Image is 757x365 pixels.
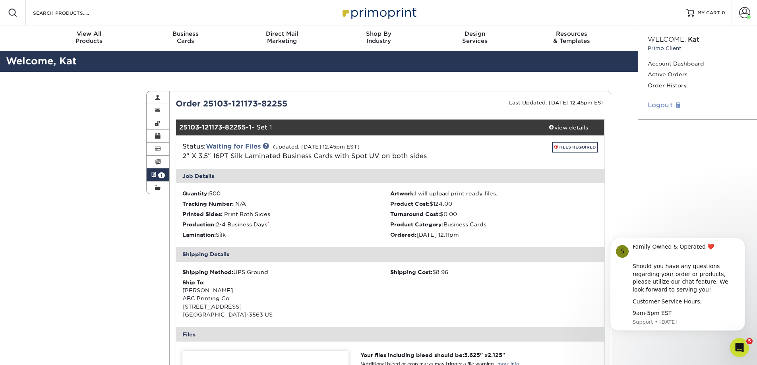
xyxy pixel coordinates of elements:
a: Waiting for Files [206,143,261,150]
strong: Your files including bleed should be: " x " [360,352,505,358]
div: Shipping Details [176,247,604,261]
div: Files [176,327,604,342]
div: Status: [176,142,461,161]
div: & Templates [523,30,620,44]
strong: Quantity: [182,190,209,197]
a: Active Orders [648,69,747,80]
strong: Tracking Number: [182,201,234,207]
span: N/A [235,201,246,207]
span: 1 [158,172,165,178]
li: 500 [182,189,390,197]
div: Industry [330,30,427,44]
strong: Production: [182,221,216,228]
li: Business Cards [390,220,598,228]
a: view details [533,120,604,135]
a: Resources& Templates [523,25,620,51]
span: Contact [620,30,716,37]
strong: 25103-121173-82255-1 [179,124,252,131]
span: 2.125 [488,352,502,358]
img: Primoprint [339,4,418,21]
span: View All [41,30,137,37]
div: $8.96 [390,268,598,276]
span: Direct Mail [234,30,330,37]
a: 1 [147,168,170,181]
div: - Set 1 [176,120,533,135]
div: Services [427,30,523,44]
a: DesignServices [427,25,523,51]
span: 0 [722,10,725,15]
div: [PERSON_NAME] ABC Printing Co [STREET_ADDRESS] [GEOGRAPHIC_DATA]-3563 US [182,278,390,319]
iframe: Intercom live chat [730,338,749,357]
strong: Ship To: [182,279,205,286]
li: [DATE] 12:11pm [390,231,598,239]
div: Products [41,30,137,44]
div: UPS Ground [182,268,390,276]
a: Logout [648,100,747,110]
strong: Shipping Method: [182,269,233,275]
a: Contact& Support [620,25,716,51]
div: Job Details [176,169,604,183]
strong: Ordered: [390,232,416,238]
a: Shop ByIndustry [330,25,427,51]
strong: Lamination: [182,232,216,238]
small: Primo Client [648,44,747,52]
div: & Support [620,30,716,44]
li: 2-4 Business Days [182,220,390,228]
li: $124.00 [390,200,598,208]
div: Order 25103-121173-82255 [170,98,390,110]
li: I will upload print ready files. [390,189,598,197]
span: Welcome, [648,36,686,43]
a: View AllProducts [41,25,137,51]
a: Account Dashboard [648,58,747,69]
a: Direct MailMarketing [234,25,330,51]
iframe: Intercom notifications message [598,228,757,361]
li: Silk [182,231,390,239]
span: Shop By [330,30,427,37]
span: Resources [523,30,620,37]
li: $0.00 [390,210,598,218]
span: 5 [746,338,753,344]
a: FILES REQUIRED [552,142,598,153]
span: MY CART [697,10,720,16]
span: Print Both Sides [224,211,270,217]
strong: Turnaround Cost: [390,211,440,217]
strong: Shipping Cost: [390,269,432,275]
strong: Product Category: [390,221,443,228]
strong: Product Cost: [390,201,430,207]
strong: Printed Sides: [182,211,223,217]
strong: Artwork: [390,190,415,197]
span: Kat [688,36,699,43]
small: Last Updated: [DATE] 12:45pm EST [509,100,605,106]
a: BusinessCards [137,25,234,51]
a: 2" X 3.5" 16PT Silk Laminated Business Cards with Spot UV on both sides [182,152,427,160]
small: (updated: [DATE] 12:45pm EST) [273,144,360,150]
input: SEARCH PRODUCTS..... [32,8,110,17]
span: Business [137,30,234,37]
div: Cards [137,30,234,44]
span: 3.625 [464,352,480,358]
div: view details [533,124,604,131]
span: Design [427,30,523,37]
div: Marketing [234,30,330,44]
a: Order History [648,80,747,91]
